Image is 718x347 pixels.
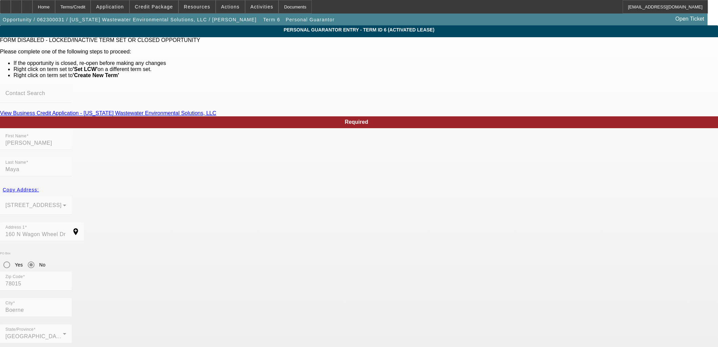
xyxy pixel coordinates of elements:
[73,72,119,78] b: 'Create New Term'
[68,228,84,236] mat-icon: add_location
[91,0,129,13] button: Application
[673,13,707,25] a: Open Ticket
[221,4,240,9] span: Actions
[14,72,718,78] li: Right click on term set to
[250,4,273,9] span: Activities
[5,134,26,138] mat-label: First Name
[14,66,718,72] li: Right click on term set to on a different term set.
[5,90,45,96] mat-label: Contact Search
[130,0,178,13] button: Credit Package
[3,17,257,22] span: Opportunity / 062300031 / [US_STATE] Wastewater Environmental Solutions, LLC / [PERSON_NAME]
[5,275,23,279] mat-label: Zip Code
[245,0,279,13] button: Activities
[216,0,245,13] button: Actions
[263,17,280,22] span: Term 6
[5,225,25,230] mat-label: Address 1
[5,160,26,165] mat-label: Last Name
[96,4,124,9] span: Application
[286,17,335,22] span: Personal Guarantor
[179,0,215,13] button: Resources
[345,119,368,125] span: Required
[14,60,718,66] li: If the opportunity is closed, re-open before making any changes
[73,66,97,72] b: 'Set LCW'
[135,4,173,9] span: Credit Package
[5,327,33,332] mat-label: State/Province
[5,301,13,305] mat-label: City
[261,14,283,26] button: Term 6
[284,14,336,26] button: Personal Guarantor
[5,27,713,32] span: Personal Guarantor Entry - Term ID 6 (Activated Lease)
[184,4,210,9] span: Resources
